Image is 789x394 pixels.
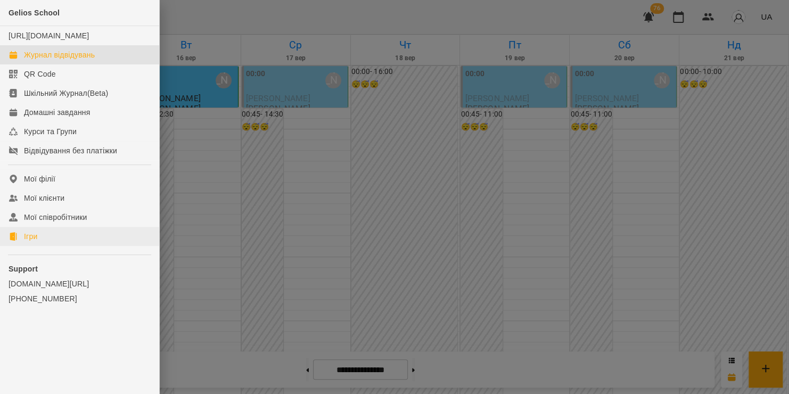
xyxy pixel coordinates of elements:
div: Відвідування без платіжки [24,145,117,156]
div: Домашні завдання [24,107,90,118]
a: [URL][DOMAIN_NAME] [9,31,89,40]
div: Мої співробітники [24,212,87,223]
div: Ігри [24,231,37,242]
div: Мої філії [24,174,55,184]
a: [PHONE_NUMBER] [9,293,151,304]
div: Шкільний Журнал(Beta) [24,88,108,98]
div: Мої клієнти [24,193,64,203]
p: Support [9,264,151,274]
div: Курси та Групи [24,126,77,137]
a: [DOMAIN_NAME][URL] [9,278,151,289]
div: Журнал відвідувань [24,50,95,60]
div: QR Code [24,69,56,79]
span: Gelios School [9,9,60,17]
